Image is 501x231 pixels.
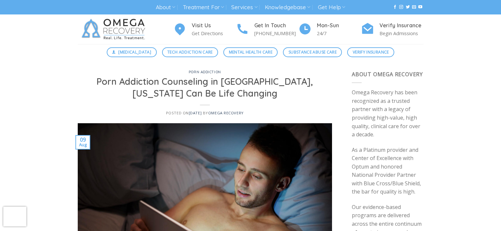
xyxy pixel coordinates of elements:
iframe: reCAPTCHA [3,207,26,226]
a: Verify Insurance [347,47,394,57]
a: Tech Addiction Care [162,47,218,57]
h4: Mon-Sun [317,21,361,30]
a: Follow on YouTube [418,5,422,10]
span: Substance Abuse Care [289,49,337,55]
span: [MEDICAL_DATA] [118,49,151,55]
span: by [203,110,244,115]
a: Get In Touch [PHONE_NUMBER] [236,21,298,37]
h4: Verify Insurance [379,21,424,30]
span: Mental Health Care [229,49,272,55]
a: Treatment For [183,1,224,13]
a: Porn Addiction [189,70,221,74]
a: Verify Insurance Begin Admissions [361,21,424,37]
p: 24/7 [317,30,361,37]
a: Follow on Facebook [393,5,397,10]
p: Begin Admissions [379,30,424,37]
a: [MEDICAL_DATA] [107,47,157,57]
a: About [156,1,175,13]
span: Tech Addiction Care [167,49,213,55]
a: Knowledgebase [265,1,310,13]
span: Posted on [166,110,202,115]
a: Follow on Twitter [406,5,410,10]
a: Send us an email [412,5,416,10]
a: Follow on Instagram [399,5,403,10]
a: [DATE] [189,110,202,115]
p: Omega Recovery has been recognized as a trusted partner with a legacy of providing high-value, hi... [352,88,424,139]
h1: Porn Addiction Counseling in [GEOGRAPHIC_DATA], [US_STATE] Can Be Life Changing [86,76,324,99]
p: Get Directions [192,30,236,37]
a: Visit Us Get Directions [173,21,236,37]
a: Mental Health Care [223,47,278,57]
a: Substance Abuse Care [283,47,342,57]
a: Services [231,1,257,13]
span: Verify Insurance [353,49,389,55]
p: As a Platinum provider and Center of Excellence with Optum and honored National Provider Partner ... [352,146,424,196]
a: Omega Recovery [208,110,244,115]
h4: Visit Us [192,21,236,30]
img: Omega Recovery [78,14,152,44]
h4: Get In Touch [254,21,298,30]
a: Get Help [318,1,345,13]
span: About Omega Recovery [352,71,423,78]
p: [PHONE_NUMBER] [254,30,298,37]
